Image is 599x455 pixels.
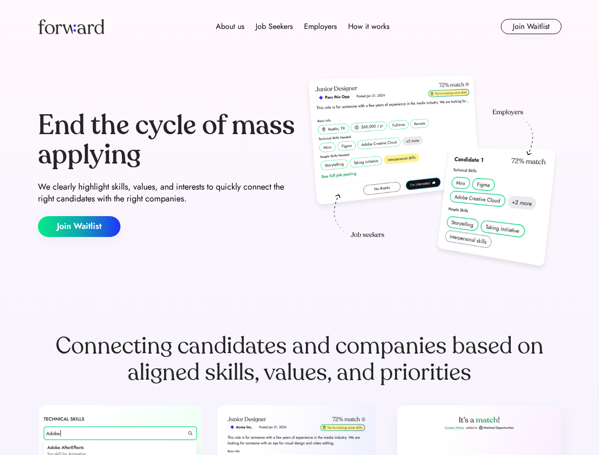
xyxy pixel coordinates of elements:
div: How it works [348,21,389,32]
div: End the cycle of mass applying [38,111,296,169]
div: Connecting candidates and companies based on aligned skills, values, and priorities [38,333,562,386]
div: About us [216,21,244,32]
button: Join Waitlist [501,19,562,34]
div: Job Seekers [256,21,293,32]
div: Employers [304,21,337,32]
div: We clearly highlight skills, values, and interests to quickly connect the right candidates with t... [38,181,296,205]
button: Join Waitlist [38,216,120,237]
img: Forward logo [38,19,104,34]
img: hero-image.png [304,72,562,276]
